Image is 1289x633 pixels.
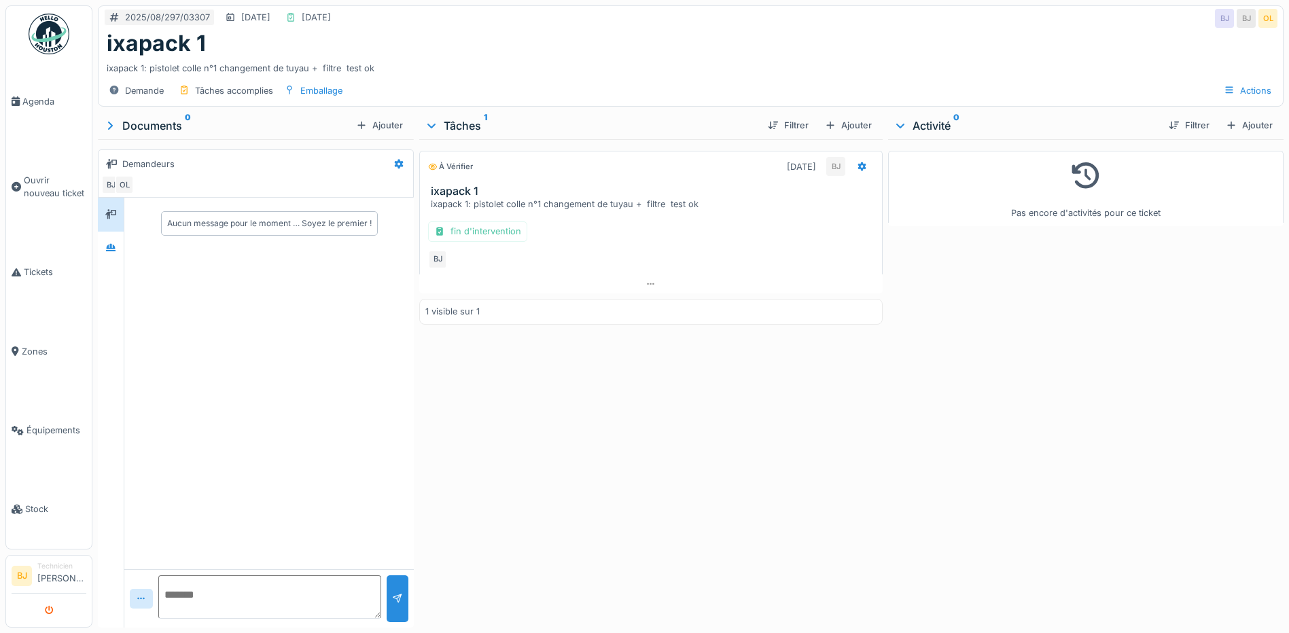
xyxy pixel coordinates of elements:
div: Tâches [425,117,757,134]
span: Zones [22,345,86,358]
a: Stock [6,470,92,549]
h3: ixapack 1 [431,185,877,198]
div: Pas encore d'activités pour ce ticket [897,157,1275,220]
div: [DATE] [302,11,331,24]
div: OL [115,175,134,194]
div: ixapack 1: pistolet colle n°1 changement de tuyau + filtre test ok [107,56,1275,75]
div: Ajouter [1220,116,1278,134]
img: Badge_color-CXgf-gQk.svg [29,14,69,54]
div: Aucun message pour le moment … Soyez le premier ! [167,217,372,230]
div: Demande [125,84,164,97]
div: fin d'intervention [428,221,527,241]
span: Stock [25,503,86,516]
a: Ouvrir nouveau ticket [6,141,92,233]
div: Tâches accomplies [195,84,273,97]
div: BJ [428,250,447,269]
div: Activité [894,117,1158,134]
span: Équipements [27,424,86,437]
div: 1 visible sur 1 [425,305,480,318]
sup: 0 [953,117,959,134]
a: Équipements [6,391,92,470]
div: [DATE] [241,11,270,24]
div: BJ [826,157,845,176]
sup: 0 [185,117,191,134]
a: BJ Technicien[PERSON_NAME] [12,561,86,594]
div: Technicien [37,561,86,571]
div: Actions [1218,81,1277,101]
div: [DATE] [787,160,816,173]
div: 2025/08/297/03307 [125,11,210,24]
a: Agenda [6,62,92,141]
h1: ixapack 1 [107,31,206,56]
div: Filtrer [1163,116,1215,134]
div: Ajouter [351,116,408,134]
div: ixapack 1: pistolet colle n°1 changement de tuyau + filtre test ok [431,198,877,211]
div: BJ [1237,9,1256,28]
div: BJ [1215,9,1234,28]
div: Ajouter [819,116,877,134]
div: OL [1258,9,1277,28]
a: Zones [6,312,92,391]
div: Filtrer [762,116,814,134]
li: [PERSON_NAME] [37,561,86,590]
span: Ouvrir nouveau ticket [24,174,86,200]
div: Demandeurs [122,158,175,170]
div: BJ [101,175,120,194]
a: Tickets [6,233,92,312]
div: Documents [103,117,351,134]
span: Agenda [22,95,86,108]
li: BJ [12,566,32,586]
sup: 1 [484,117,487,134]
div: Emballage [300,84,342,97]
div: À vérifier [428,161,473,173]
span: Tickets [24,266,86,278]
